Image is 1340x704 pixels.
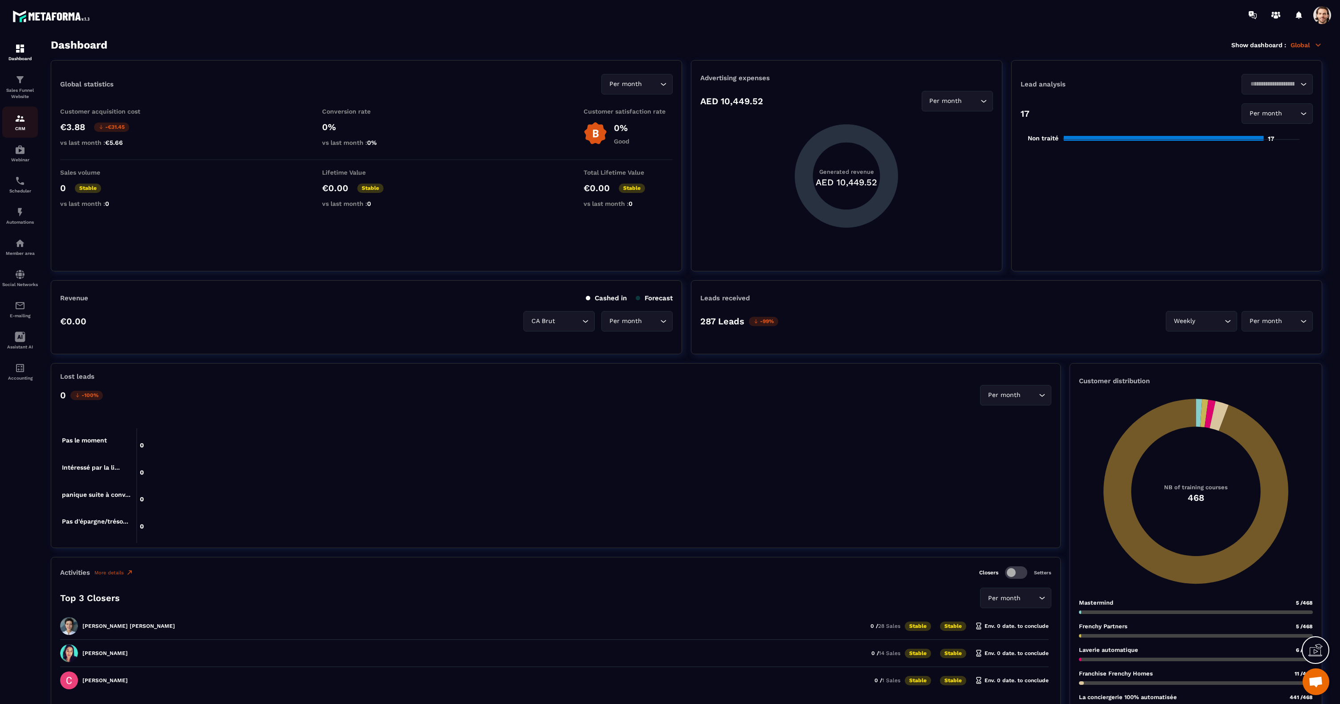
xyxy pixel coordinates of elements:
p: 0% [322,122,411,132]
p: €0.00 [322,183,348,193]
p: Stable [905,649,931,658]
div: Search for option [601,74,673,94]
p: Env. 0 date. to conclude [975,622,1049,630]
span: 0% [367,139,377,146]
p: Leads received [700,294,750,302]
a: accountantaccountantAccounting [2,356,38,387]
p: Customer distribution [1079,377,1313,385]
p: vs last month : [322,139,411,146]
p: Good [614,138,629,145]
p: Stable [75,184,101,193]
p: -100% [70,391,103,400]
p: Top 3 Closers [60,593,120,603]
div: Search for option [1242,311,1313,332]
h3: Dashboard [51,39,107,51]
div: Search for option [1166,311,1237,332]
span: Per month [986,390,1022,400]
div: Search for option [922,91,993,111]
img: b-badge-o.b3b20ee6.svg [584,122,607,145]
p: Setters [1034,570,1051,576]
img: hourglass.f4cb2624.svg [975,677,982,684]
p: 0% [614,123,629,133]
input: Search for option [964,96,978,106]
span: Per month [927,96,964,106]
p: 0 [60,390,66,401]
a: automationsautomationsWebinar [2,138,38,169]
img: social-network [15,269,25,280]
p: 0 [60,183,66,193]
p: €0.00 [60,316,86,327]
p: [PERSON_NAME] [PERSON_NAME] [82,623,175,629]
p: Global [1291,41,1322,49]
span: Per month [607,316,644,326]
p: Env. 0 date. to conclude [975,650,1049,657]
input: Search for option [644,316,658,326]
p: Closers [979,569,998,576]
img: formation [15,113,25,124]
span: 441 /468 [1290,694,1313,700]
p: Conversion rate [322,108,411,115]
p: Forecast [636,294,673,302]
p: AED 10,449.52 [700,96,763,106]
p: Stable [619,184,645,193]
a: automationsautomationsAutomations [2,200,38,231]
p: [PERSON_NAME] [82,677,128,684]
img: automations [15,207,25,217]
input: Search for option [644,79,658,89]
input: Search for option [1022,390,1037,400]
img: accountant [15,363,25,373]
p: Stable [940,622,966,631]
a: More details [94,569,133,576]
p: Lifetime Value [322,169,411,176]
p: vs last month : [584,200,673,207]
p: Scheduler [2,188,38,193]
p: Stable [905,622,931,631]
p: Social Networks [2,282,38,287]
p: -€31.45 [94,123,129,132]
input: Search for option [1284,109,1298,119]
p: Stable [905,676,931,685]
div: Search for option [523,311,595,332]
img: automations [15,238,25,249]
p: vs last month : [322,200,411,207]
p: Member area [2,251,38,256]
span: 14 Sales [879,650,900,656]
p: Stable [357,184,384,193]
span: 11 /468 [1295,671,1313,677]
p: 0 / [874,677,900,684]
span: 5 /468 [1296,623,1313,630]
p: Show dashboard : [1231,41,1286,49]
img: hourglass.f4cb2624.svg [975,622,982,630]
img: scheduler [15,176,25,186]
p: Sales Funnel Website [2,87,38,100]
input: Search for option [557,316,580,326]
p: E-mailing [2,313,38,318]
span: Per month [607,79,644,89]
p: Lost leads [60,372,94,381]
input: Search for option [1022,593,1037,603]
p: Global statistics [60,80,114,88]
div: Search for option [980,385,1051,405]
p: Mastermind [1079,599,1113,606]
p: vs last month : [60,200,149,207]
p: 0 / [870,623,900,629]
p: €0.00 [584,183,610,193]
img: formation [15,74,25,85]
a: schedulerschedulerScheduler [2,169,38,200]
div: Search for option [980,588,1051,608]
a: formationformationDashboard [2,37,38,68]
span: Per month [1247,316,1284,326]
p: CRM [2,126,38,131]
span: Per month [1247,109,1284,119]
div: Search for option [1242,103,1313,124]
span: 5 /468 [1296,600,1313,606]
span: 0 [629,200,633,207]
p: Assistant AI [2,344,38,349]
p: €3.88 [60,122,85,132]
p: Stable [940,676,966,685]
img: formation [15,43,25,54]
p: Laverie automatique [1079,647,1138,653]
p: Total Lifetime Value [584,169,673,176]
a: social-networksocial-networkSocial Networks [2,262,38,294]
img: email [15,300,25,311]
